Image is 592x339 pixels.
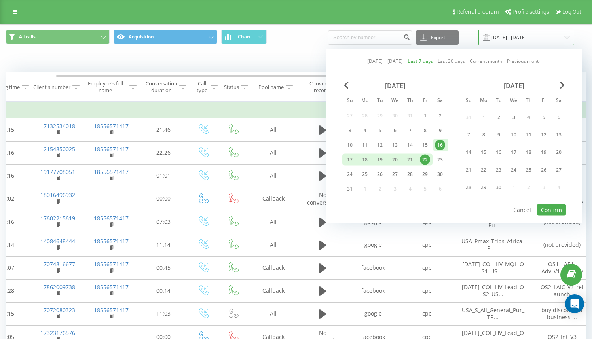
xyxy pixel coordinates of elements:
a: 18556571417 [94,214,129,222]
div: Thu Aug 21, 2025 [402,154,417,166]
div: 10 [345,140,355,150]
div: 3 [345,125,355,136]
div: 10 [509,130,519,140]
div: Thu Sep 11, 2025 [521,127,536,142]
span: [DATE]_COL_HV_Lead_OS2_US... [462,283,524,298]
abbr: Wednesday [389,95,401,107]
div: 25 [360,169,370,180]
a: 18556571417 [94,122,129,130]
td: 00:45 [139,256,188,279]
span: buy discounted business ... [541,306,583,321]
a: 19177708051 [40,168,75,176]
div: 19 [539,147,549,157]
div: 12 [375,140,385,150]
div: Sat Sep 20, 2025 [551,145,566,159]
div: Mon Aug 18, 2025 [357,154,372,166]
div: Wed Sep 3, 2025 [506,110,521,125]
div: Mon Aug 25, 2025 [357,169,372,180]
div: 14 [405,140,415,150]
div: 4 [360,125,370,136]
div: 11 [360,140,370,150]
input: Search by number [328,30,412,45]
div: 1 [478,112,489,122]
a: [DATE] [387,57,403,65]
button: Acquisition [114,30,217,44]
div: Sat Aug 9, 2025 [433,125,448,136]
td: All [248,302,299,325]
div: Fri Aug 8, 2025 [417,125,433,136]
div: 24 [345,169,355,180]
div: 31 [345,184,355,194]
div: Conversation duration [146,80,177,94]
div: 19 [375,155,385,165]
span: Referral program [457,9,499,15]
td: All [248,233,299,256]
div: 18 [360,155,370,165]
a: 18556571417 [94,237,129,245]
td: cpc [400,302,453,325]
div: 26 [375,169,385,180]
div: Sat Aug 2, 2025 [433,110,448,122]
span: Chart [238,34,251,40]
span: USA_S_All_General_Pur_TR... [462,306,524,321]
td: 11:14 [139,233,188,256]
div: 12 [539,130,549,140]
div: Sun Sep 14, 2025 [461,145,476,159]
div: Sun Aug 31, 2025 [342,183,357,195]
abbr: Wednesday [508,95,520,107]
td: google [347,302,400,325]
span: Log Out [562,9,581,15]
a: [DATE] [367,57,383,65]
div: Tue Aug 5, 2025 [372,125,387,136]
div: 9 [435,125,445,136]
td: cpc [400,233,453,256]
div: 17 [509,147,519,157]
div: Fri Aug 22, 2025 [417,154,433,166]
div: 8 [478,130,489,140]
div: Sat Aug 30, 2025 [433,169,448,180]
div: 3 [509,112,519,122]
div: 17 [345,155,355,165]
div: Fri Aug 29, 2025 [417,169,433,180]
td: 11:03 [139,302,188,325]
div: Sat Sep 27, 2025 [551,163,566,177]
div: 16 [435,140,445,150]
td: 21:46 [139,118,188,141]
a: 17862009738 [40,283,75,291]
span: Previous Month [344,82,349,89]
td: All [248,210,299,233]
div: 11 [524,130,534,140]
div: Wed Sep 17, 2025 [506,145,521,159]
div: Thu Sep 25, 2025 [521,163,536,177]
span: Profile settings [512,9,549,15]
div: Thu Aug 14, 2025 [402,139,417,151]
div: Fri Sep 5, 2025 [536,110,551,125]
div: Mon Aug 11, 2025 [357,139,372,151]
span: Next Month [560,82,565,89]
div: 9 [493,130,504,140]
div: 7 [405,125,415,136]
td: Callback [248,256,299,279]
button: Export [416,30,459,45]
div: Conversation recording [306,80,344,94]
div: Mon Aug 4, 2025 [357,125,372,136]
div: 25 [524,165,534,175]
span: No conversation [307,191,341,206]
span: USA_Pmax_Trips_Africa_Pu... [461,237,525,252]
div: Sun Aug 3, 2025 [342,125,357,136]
div: 22 [478,165,489,175]
div: Fri Aug 15, 2025 [417,139,433,151]
div: Thu Sep 4, 2025 [521,110,536,125]
div: Wed Aug 13, 2025 [387,139,402,151]
td: 00:14 [139,279,188,302]
a: Last 30 days [438,57,465,65]
div: 27 [390,169,400,180]
td: facebook [347,279,400,302]
div: Mon Sep 8, 2025 [476,127,491,142]
a: 14084648444 [40,237,75,245]
div: Call type [195,80,209,94]
div: Wed Aug 27, 2025 [387,169,402,180]
abbr: Sunday [344,95,356,107]
div: 24 [509,165,519,175]
div: Sat Sep 13, 2025 [551,127,566,142]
